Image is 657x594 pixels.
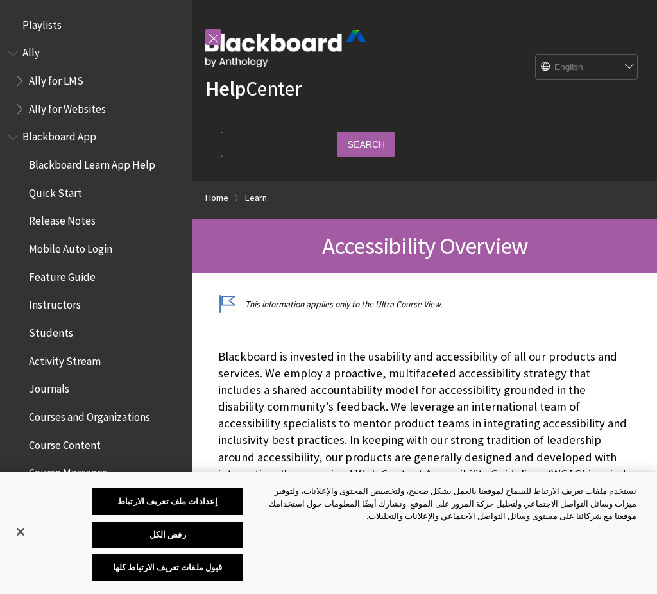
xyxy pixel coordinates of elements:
[29,98,106,115] span: Ally for Websites
[8,42,185,120] nav: Book outline for Anthology Ally Help
[263,485,636,523] div: نستخدم ملفات تعريف الارتباط للسماح لموقعنا بالعمل بشكل صحيح، ولتخصيص المحتوى والإعلانات، ولتوفير ...
[205,76,302,101] a: HelpCenter
[205,76,246,101] strong: Help
[29,322,73,339] span: Students
[322,231,527,260] span: Accessibility Overview
[29,182,82,199] span: Quick Start
[337,132,395,157] input: Search
[92,554,243,581] button: قبول ملفات تعريف الارتباط كلها
[205,190,228,206] a: Home
[6,518,35,546] button: إغلاق
[205,30,366,67] img: Blackboard by Anthology
[29,406,150,423] span: Courses and Organizations
[245,190,267,206] a: Learn
[29,238,112,255] span: Mobile Auto Login
[92,522,243,548] button: رفض الكل
[218,348,631,482] p: Blackboard is invested in the usability and accessibility of all our products and services. We em...
[29,462,107,480] span: Course Messages
[29,378,69,396] span: Journals
[536,55,638,80] select: Site Language Selector
[29,210,96,228] span: Release Notes
[29,154,155,171] span: Blackboard Learn App Help
[29,350,101,368] span: Activity Stream
[29,266,96,284] span: Feature Guide
[92,488,243,515] button: إعدادات ملف تعريف الارتباط
[8,14,185,36] nav: Book outline for Playlists
[218,298,631,310] p: This information applies only to the Ultra Course View.
[29,434,101,452] span: Course Content
[29,294,81,312] span: Instructors
[22,42,40,60] span: Ally
[22,14,62,31] span: Playlists
[22,126,96,144] span: Blackboard App
[29,70,83,87] span: Ally for LMS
